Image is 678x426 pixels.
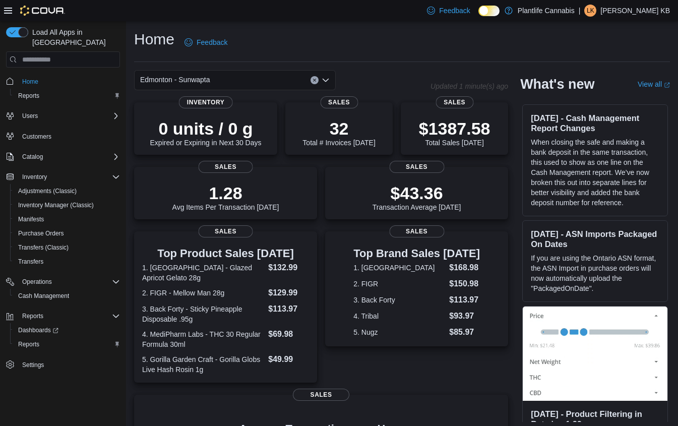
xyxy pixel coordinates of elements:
a: Feedback [423,1,474,21]
dt: 1. [GEOGRAPHIC_DATA] [353,263,445,273]
button: Purchase Orders [10,226,124,240]
div: Liam KB [584,5,596,17]
button: Reports [2,309,124,323]
button: Transfers [10,255,124,269]
h3: Top Brand Sales [DATE] [353,248,480,260]
span: Manifests [14,213,120,225]
span: Home [22,78,38,86]
a: Home [18,76,42,88]
button: Users [18,110,42,122]
span: Sales [320,96,358,108]
span: Sales [198,225,253,237]
div: Total Sales [DATE] [419,118,490,147]
dt: 1. [GEOGRAPHIC_DATA] - Glazed Apricot Gelato 28g [142,263,264,283]
span: LK [587,5,594,17]
span: Inventory [18,171,120,183]
span: Transfers (Classic) [18,244,69,252]
a: Dashboards [10,323,124,337]
div: Avg Items Per Transaction [DATE] [172,183,279,211]
a: Reports [14,338,43,350]
p: $1387.58 [419,118,490,139]
dd: $132.99 [268,262,309,274]
span: Sales [389,225,444,237]
a: Reports [14,90,43,102]
span: Transfers [18,258,43,266]
a: Feedback [180,32,231,52]
p: | [579,5,581,17]
span: Reports [18,310,120,322]
span: Inventory [22,173,47,181]
button: Reports [10,337,124,351]
h3: [DATE] - ASN Imports Packaged On Dates [531,229,659,249]
a: Inventory Manager (Classic) [14,199,98,211]
dd: $93.97 [449,310,480,322]
div: Total # Invoices [DATE] [302,118,375,147]
span: Dashboards [14,324,120,336]
span: Load All Apps in [GEOGRAPHIC_DATA] [28,27,120,47]
nav: Complex example [6,70,120,398]
dt: 2. FIGR [353,279,445,289]
button: Operations [2,275,124,289]
dd: $129.99 [268,287,309,299]
span: Users [18,110,120,122]
span: Adjustments (Classic) [14,185,120,197]
p: If you are using the Ontario ASN format, the ASN Import in purchase orders will now automatically... [531,253,659,293]
a: Dashboards [14,324,63,336]
span: Reports [14,338,120,350]
button: Inventory Manager (Classic) [10,198,124,212]
span: Sales [436,96,473,108]
span: Edmonton - Sunwapta [140,74,210,86]
span: Inventory [179,96,233,108]
dt: 3. Back Forty - Sticky Pineapple Disposable .95g [142,304,264,324]
svg: External link [664,82,670,88]
span: Sales [198,161,253,173]
p: 32 [302,118,375,139]
button: Manifests [10,212,124,226]
img: Cova [20,6,65,16]
button: Settings [2,357,124,372]
p: [PERSON_NAME] KB [600,5,670,17]
h1: Home [134,29,174,49]
h3: [DATE] - Cash Management Report Changes [531,113,659,133]
p: 1.28 [172,183,279,203]
button: Customers [2,129,124,144]
button: Inventory [2,170,124,184]
dd: $69.98 [268,328,309,340]
span: Settings [22,361,44,369]
span: Dark Mode [478,16,479,17]
span: Customers [18,130,120,143]
button: Users [2,109,124,123]
span: Manifests [18,215,44,223]
dd: $150.98 [449,278,480,290]
a: Adjustments (Classic) [14,185,81,197]
button: Cash Management [10,289,124,303]
button: Clear input [311,76,319,84]
p: Plantlife Cannabis [518,5,575,17]
button: Transfers (Classic) [10,240,124,255]
dt: 4. MediPharm Labs - THC 30 Regular Formula 30ml [142,329,264,349]
p: 0 units / 0 g [150,118,262,139]
span: Transfers (Classic) [14,241,120,254]
h2: What's new [520,76,594,92]
button: Operations [18,276,56,288]
span: Catalog [22,153,43,161]
span: Users [22,112,38,120]
a: Customers [18,131,55,143]
span: Operations [22,278,52,286]
span: Inventory Manager (Classic) [14,199,120,211]
span: Transfers [14,256,120,268]
span: Purchase Orders [18,229,64,237]
span: Reports [14,90,120,102]
span: Reports [18,92,39,100]
span: Customers [22,133,51,141]
span: Sales [389,161,444,173]
input: Dark Mode [478,6,500,16]
button: Catalog [18,151,47,163]
a: Purchase Orders [14,227,68,239]
span: Inventory Manager (Classic) [18,201,94,209]
a: Transfers (Classic) [14,241,73,254]
p: $43.36 [373,183,461,203]
dt: 2. FIGR - Mellow Man 28g [142,288,264,298]
dt: 5. Gorilla Garden Craft - Gorilla Globs Live Hash Rosin 1g [142,354,264,375]
p: Updated 1 minute(s) ago [430,82,508,90]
